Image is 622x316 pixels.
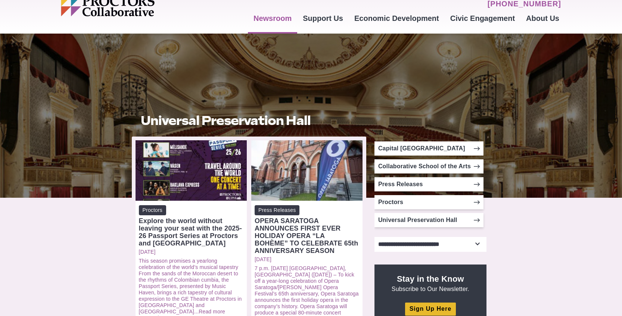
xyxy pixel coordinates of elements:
a: About Us [520,8,565,28]
a: Proctors Explore the world without leaving your seat with the 2025-26 Passport Series at Proctors... [139,205,243,247]
a: Press Releases [374,177,483,191]
div: OPERA SARATOGA ANNOUNCES FIRST EVER HOLIDAY OPERA “LA BOHÈME” TO CELEBRATE 65th ANNIVERSARY SEASON [255,217,359,254]
span: Proctors [139,205,166,215]
a: Press Releases OPERA SARATOGA ANNOUNCES FIRST EVER HOLIDAY OPERA “LA BOHÈME” TO CELEBRATE 65th AN... [255,205,359,254]
strong: Stay in the Know [397,274,464,284]
div: Explore the world without leaving your seat with the 2025-26 Passport Series at Proctors and [GEO... [139,217,243,247]
select: Select category [374,237,486,252]
a: Economic Development [349,8,445,28]
a: [DATE] [139,249,243,255]
a: Sign Up Here [405,303,456,316]
a: Capital [GEOGRAPHIC_DATA] [374,141,483,156]
a: Support Us [297,8,349,28]
h1: Universal Preservation Hall [141,113,357,128]
p: Subscribe to Our Newsletter. [383,273,478,293]
span: Press Releases [255,205,299,215]
a: Proctors [374,195,483,209]
a: Universal Preservation Hall [374,213,483,227]
a: [DATE] [255,256,359,263]
a: Newsroom [248,8,297,28]
a: Collaborative School of the Arts [374,159,483,173]
a: Civic Engagement [445,8,520,28]
a: This season promises a yearlong celebration of the world’s musical tapestry From the sands of the... [139,258,242,315]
